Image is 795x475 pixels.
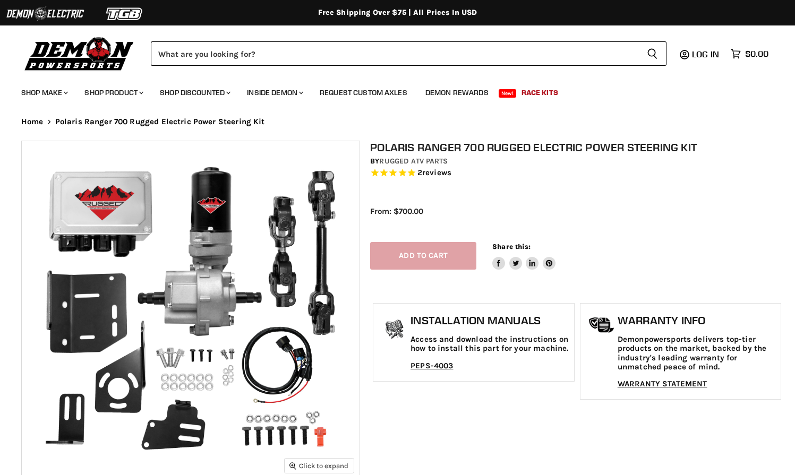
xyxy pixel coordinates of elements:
[411,335,569,353] p: Access and download the instructions on how to install this part for your machine.
[21,34,138,72] img: Demon Powersports
[417,82,497,103] a: Demon Rewards
[5,4,85,24] img: Demon Electric Logo 2
[370,141,784,154] h1: Polaris Ranger 700 Rugged Electric Power Steering Kit
[370,168,784,179] span: Rated 5.0 out of 5 stars 2 reviews
[492,242,555,270] aside: Share this:
[13,77,766,103] ul: Main menu
[411,361,453,370] a: PEPS-4003
[289,462,348,470] span: Click to expand
[422,168,451,177] span: reviews
[379,157,448,166] a: Rugged ATV Parts
[692,49,719,59] span: Log in
[21,117,44,126] a: Home
[152,82,237,103] a: Shop Discounted
[514,82,566,103] a: Race Kits
[588,317,615,333] img: warranty-icon.png
[151,41,666,66] form: Product
[725,46,774,62] a: $0.00
[687,49,725,59] a: Log in
[745,49,768,59] span: $0.00
[618,335,776,372] p: Demonpowersports delivers top-tier products on the market, backed by the industry's leading warra...
[285,459,354,473] button: Click to expand
[151,41,638,66] input: Search
[239,82,310,103] a: Inside Demon
[381,317,408,343] img: install_manual-icon.png
[417,168,451,177] span: 2 reviews
[13,82,74,103] a: Shop Make
[411,314,569,327] h1: Installation Manuals
[85,4,165,24] img: TGB Logo 2
[638,41,666,66] button: Search
[499,89,517,98] span: New!
[76,82,150,103] a: Shop Product
[618,314,776,327] h1: Warranty Info
[312,82,415,103] a: Request Custom Axles
[370,206,423,216] span: From: $700.00
[370,156,784,167] div: by
[55,117,265,126] span: Polaris Ranger 700 Rugged Electric Power Steering Kit
[618,379,707,388] a: WARRANTY STATEMENT
[492,243,531,251] span: Share this:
